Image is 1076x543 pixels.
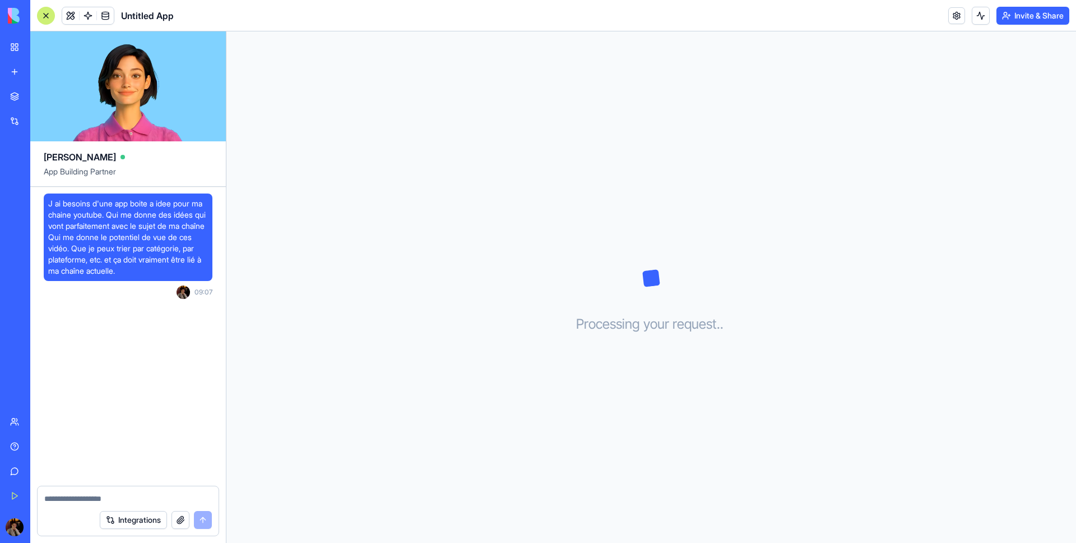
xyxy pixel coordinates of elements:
span: J ai besoins d'une app boite a idee pour ma chaine youtube. Qui me donne des idées qui vont parfa... [48,198,208,277]
span: . [720,315,723,333]
img: ACg8ocLlw3Q31XLi7AKF2KwYkCfxBXTA69ey5ZCGR4m7EtMLUFUVYjo=s96-c [6,518,24,536]
button: Invite & Share [996,7,1069,25]
span: . [717,315,720,333]
span: Untitled App [121,9,174,22]
h3: Processing your request [576,315,727,333]
span: [PERSON_NAME] [44,150,116,164]
span: 09:07 [194,288,212,297]
img: ACg8ocLlw3Q31XLi7AKF2KwYkCfxBXTA69ey5ZCGR4m7EtMLUFUVYjo=s96-c [177,286,190,299]
span: App Building Partner [44,166,212,186]
button: Integrations [100,511,167,529]
img: logo [8,8,77,24]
